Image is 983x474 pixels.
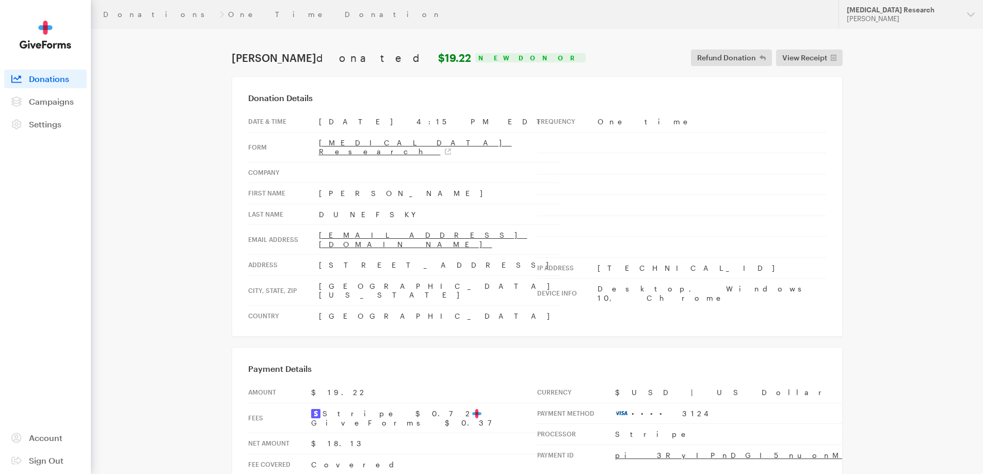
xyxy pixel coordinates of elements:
th: Company [248,162,319,183]
th: Address [248,255,319,276]
td: Stripe [615,424,957,445]
th: Last Name [248,204,319,225]
a: Sign Out [4,451,87,470]
th: Payment Id [537,445,615,465]
img: GiveForms [20,21,71,49]
a: [MEDICAL_DATA] Research [319,138,512,156]
th: Email address [248,225,319,255]
span: donated [316,52,436,64]
th: Form [248,132,319,162]
span: Campaigns [29,96,74,106]
a: Account [4,429,87,447]
td: One time [598,111,826,132]
th: Currency [537,382,615,403]
h3: Payment Details [248,364,826,374]
td: Desktop, Windows 10, Chrome [598,279,826,308]
td: $USD | US Dollar [615,382,957,403]
th: City, state, zip [248,275,319,305]
div: [PERSON_NAME] [847,14,959,23]
td: •••• 3124 [615,403,957,424]
td: Stripe $0.72 GiveForms $0.37 [311,403,537,433]
th: Date & time [248,111,319,132]
th: Net Amount [248,433,311,454]
td: $18.13 [311,433,537,454]
th: Payment Method [537,403,615,424]
td: [STREET_ADDRESS] [319,255,560,276]
img: stripe2-5d9aec7fb46365e6c7974577a8dae7ee9b23322d394d28ba5d52000e5e5e0903.svg [311,409,320,418]
th: Frequency [537,111,598,132]
th: First Name [248,183,319,204]
span: Settings [29,119,61,129]
a: Settings [4,115,87,134]
img: favicon-aeed1a25926f1876c519c09abb28a859d2c37b09480cd79f99d23ee3a2171d47.svg [472,409,481,418]
span: Donations [29,74,69,84]
span: View Receipt [782,52,827,64]
div: New Donor [475,53,586,62]
a: Donations [4,70,87,88]
td: [GEOGRAPHIC_DATA] [319,305,560,326]
th: Device info [537,279,598,308]
th: Fees [248,403,311,433]
span: Sign Out [29,455,63,465]
span: Refund Donation [697,52,756,64]
th: Country [248,305,319,326]
td: [PERSON_NAME] [319,183,560,204]
a: Campaigns [4,92,87,111]
td: [TECHNICAL_ID] [598,257,826,279]
th: Amount [248,382,311,403]
a: View Receipt [776,50,843,66]
div: [MEDICAL_DATA] Research [847,6,959,14]
strong: $19.22 [438,52,471,64]
td: [DATE] 4:15 PM EDT [319,111,560,132]
span: Account [29,433,62,443]
a: [EMAIL_ADDRESS][DOMAIN_NAME] [319,231,527,249]
td: DUNEFSKY [319,204,560,225]
button: Refund Donation [691,50,772,66]
h3: Donation Details [248,93,826,103]
h1: [PERSON_NAME] [232,52,471,64]
td: [GEOGRAPHIC_DATA][US_STATE] [319,275,560,305]
a: Donations [103,10,216,19]
a: pi_3RyIPnDGI5nuonMo0t0aFuZs [615,451,957,460]
th: IP address [537,257,598,279]
td: $19.22 [311,382,537,403]
th: Processor [537,424,615,445]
